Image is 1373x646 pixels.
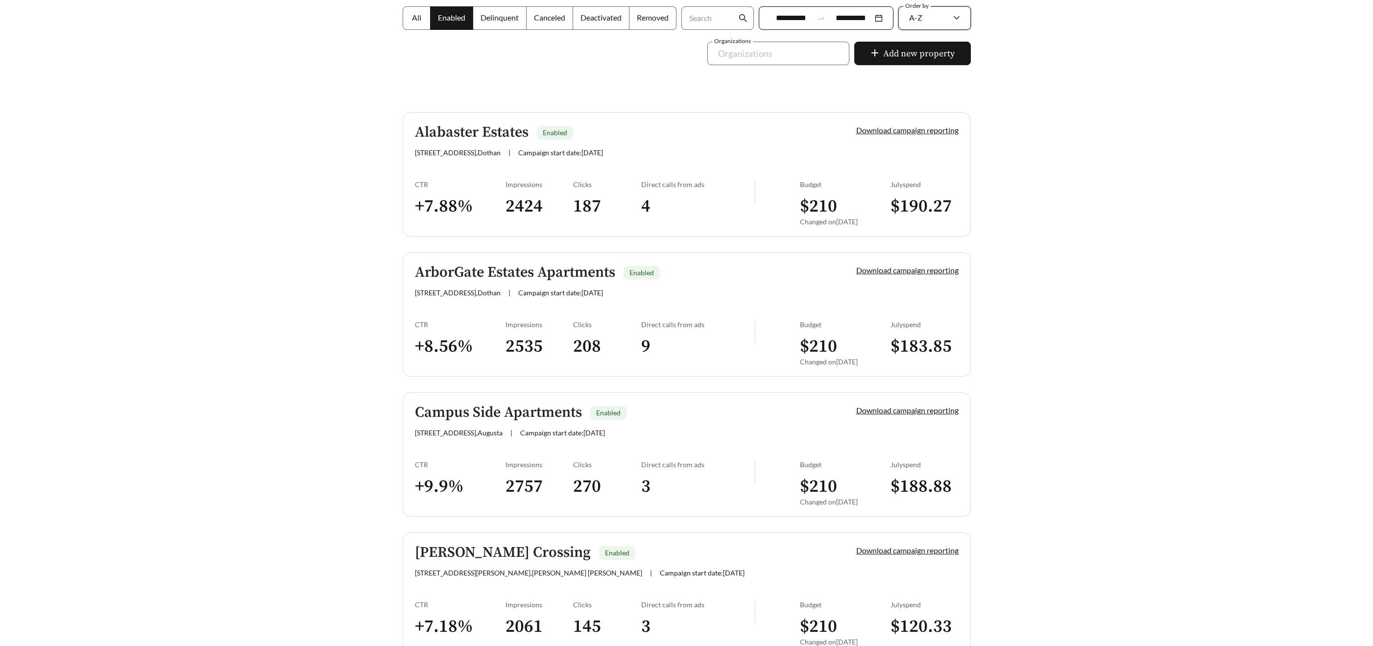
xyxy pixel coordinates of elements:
h5: [PERSON_NAME] Crossing [415,545,591,561]
div: Impressions [506,460,574,469]
span: All [412,13,421,22]
div: Clicks [573,180,641,189]
span: Deactivated [580,13,622,22]
span: to [817,14,825,23]
span: Removed [637,13,669,22]
a: Download campaign reporting [856,546,959,555]
h3: $ 210 [800,476,891,498]
div: CTR [415,600,506,609]
div: Changed on [DATE] [800,638,891,646]
div: Clicks [573,460,641,469]
span: Campaign start date: [DATE] [518,148,603,157]
span: Canceled [534,13,565,22]
img: line [754,180,755,204]
span: Enabled [605,549,629,557]
h3: $ 210 [800,195,891,217]
span: [STREET_ADDRESS] , Dothan [415,148,501,157]
h3: + 8.56 % [415,335,506,358]
div: Budget [800,180,891,189]
div: Direct calls from ads [641,460,754,469]
span: Enabled [629,268,654,277]
span: | [508,288,510,297]
h3: $ 210 [800,616,891,638]
span: [STREET_ADDRESS][PERSON_NAME] , [PERSON_NAME] [PERSON_NAME] [415,569,642,577]
h3: + 7.88 % [415,195,506,217]
div: July spend [891,180,959,189]
div: Budget [800,460,891,469]
span: swap-right [817,14,825,23]
span: search [739,14,747,23]
span: Enabled [596,408,621,417]
h5: ArborGate Estates Apartments [415,264,615,281]
h3: 9 [641,335,754,358]
div: Changed on [DATE] [800,358,891,366]
div: Impressions [506,180,574,189]
h3: 2757 [506,476,574,498]
h3: 4 [641,195,754,217]
span: Add new property [883,47,955,60]
div: Budget [800,600,891,609]
span: plus [870,48,879,59]
a: Alabaster EstatesEnabled[STREET_ADDRESS],Dothan|Campaign start date:[DATE]Download campaign repor... [403,112,971,237]
button: plusAdd new property [854,42,971,65]
h3: 3 [641,616,754,638]
div: Direct calls from ads [641,180,754,189]
div: CTR [415,460,506,469]
a: ArborGate Estates ApartmentsEnabled[STREET_ADDRESS],Dothan|Campaign start date:[DATE]Download cam... [403,252,971,377]
div: Changed on [DATE] [800,217,891,226]
h3: 2535 [506,335,574,358]
span: A-Z [909,13,922,22]
h3: 187 [573,195,641,217]
img: line [754,460,755,484]
h3: $ 210 [800,335,891,358]
span: Enabled [543,128,567,137]
a: Download campaign reporting [856,125,959,135]
div: Clicks [573,320,641,329]
div: Clicks [573,600,641,609]
a: Download campaign reporting [856,265,959,275]
div: July spend [891,320,959,329]
div: CTR [415,320,506,329]
h3: $ 188.88 [891,476,959,498]
div: July spend [891,460,959,469]
h3: + 9.9 % [415,476,506,498]
h3: $ 120.33 [891,616,959,638]
span: Campaign start date: [DATE] [660,569,745,577]
span: Enabled [438,13,465,22]
h5: Campus Side Apartments [415,405,582,421]
h3: + 7.18 % [415,616,506,638]
span: [STREET_ADDRESS] , Dothan [415,288,501,297]
div: Changed on [DATE] [800,498,891,506]
img: line [754,320,755,344]
h3: $ 190.27 [891,195,959,217]
span: Delinquent [481,13,519,22]
a: Campus Side ApartmentsEnabled[STREET_ADDRESS],Augusta|Campaign start date:[DATE]Download campaign... [403,392,971,517]
span: | [510,429,512,437]
h3: 2061 [506,616,574,638]
div: Impressions [506,600,574,609]
span: Campaign start date: [DATE] [518,288,603,297]
span: | [508,148,510,157]
div: July spend [891,600,959,609]
h3: 208 [573,335,641,358]
h3: 270 [573,476,641,498]
div: Direct calls from ads [641,320,754,329]
h3: 145 [573,616,641,638]
div: CTR [415,180,506,189]
span: [STREET_ADDRESS] , Augusta [415,429,503,437]
h3: $ 183.85 [891,335,959,358]
h3: 2424 [506,195,574,217]
img: line [754,600,755,624]
div: Budget [800,320,891,329]
div: Impressions [506,320,574,329]
div: Direct calls from ads [641,600,754,609]
h5: Alabaster Estates [415,124,529,141]
a: Download campaign reporting [856,406,959,415]
span: Campaign start date: [DATE] [520,429,605,437]
h3: 3 [641,476,754,498]
span: | [650,569,652,577]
